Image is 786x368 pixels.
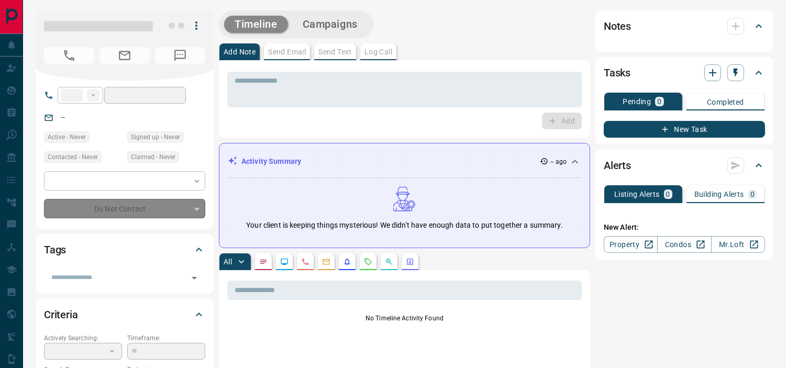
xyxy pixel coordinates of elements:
[131,132,180,142] span: Signed up - Never
[224,48,256,55] p: Add Note
[711,236,765,253] a: Mr.Loft
[604,60,765,85] div: Tasks
[604,153,765,178] div: Alerts
[604,157,631,174] h2: Alerts
[44,333,122,343] p: Actively Searching:
[241,156,301,167] p: Activity Summary
[406,258,414,266] svg: Agent Actions
[155,47,205,64] span: No Number
[604,14,765,39] div: Notes
[694,191,744,198] p: Building Alerts
[48,152,98,162] span: Contacted - Never
[604,236,658,253] a: Property
[657,98,661,105] p: 0
[322,258,330,266] svg: Emails
[343,258,351,266] svg: Listing Alerts
[604,18,631,35] h2: Notes
[44,199,205,218] div: Do Not Contact
[707,98,744,106] p: Completed
[44,302,205,327] div: Criteria
[550,157,567,166] p: -- ago
[657,236,711,253] a: Condos
[604,121,765,138] button: New Task
[224,258,232,265] p: All
[131,152,175,162] span: Claimed - Never
[301,258,309,266] svg: Calls
[61,113,65,121] a: --
[604,222,765,233] p: New Alert:
[246,220,562,231] p: Your client is keeping things mysterious! We didn't have enough data to put together a summary.
[48,132,86,142] span: Active - Never
[292,16,368,33] button: Campaigns
[614,191,660,198] p: Listing Alerts
[227,314,582,323] p: No Timeline Activity Found
[604,64,630,81] h2: Tasks
[44,306,78,323] h2: Criteria
[44,237,205,262] div: Tags
[44,241,66,258] h2: Tags
[44,47,94,64] span: No Number
[385,258,393,266] svg: Opportunities
[623,98,651,105] p: Pending
[127,333,205,343] p: Timeframe:
[280,258,289,266] svg: Lead Browsing Activity
[750,191,755,198] p: 0
[666,191,670,198] p: 0
[259,258,268,266] svg: Notes
[364,258,372,266] svg: Requests
[187,271,202,285] button: Open
[99,47,150,64] span: No Email
[228,152,581,171] div: Activity Summary-- ago
[224,16,288,33] button: Timeline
